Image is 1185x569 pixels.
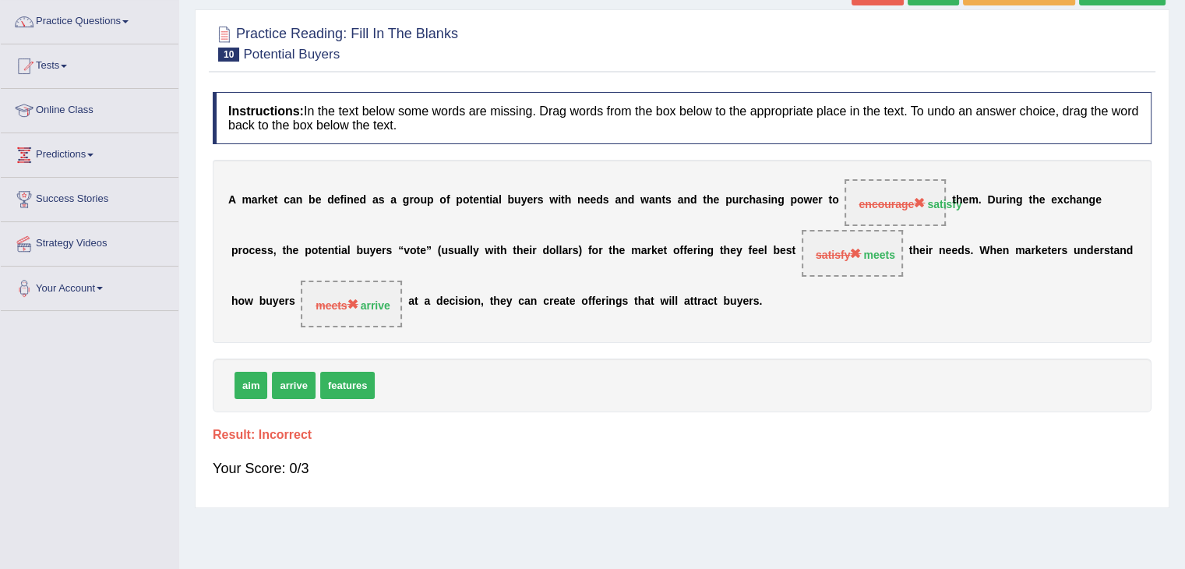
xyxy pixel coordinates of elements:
b: e [527,194,533,207]
b: r [284,295,288,308]
b: l [672,295,675,308]
b: a [684,295,690,308]
b: f [340,194,344,207]
b: a [408,295,414,308]
b: t [661,194,665,207]
b: d [628,194,635,207]
b: g [403,194,410,207]
b: o [439,194,446,207]
b: t [663,245,667,257]
b: l [559,245,562,257]
b: l [470,245,473,257]
b: d [542,245,549,257]
b: s [1104,245,1110,257]
b: v [404,245,410,257]
b: n [608,295,615,308]
b: h [707,194,714,207]
b: f [588,295,592,308]
b: u [732,194,739,207]
a: Success Stories [1,178,178,217]
b: t [952,194,956,207]
b: i [344,194,347,207]
b: e [752,245,758,257]
b: p [456,194,463,207]
b: t [274,194,278,207]
b: n [621,194,628,207]
b: A [228,194,236,207]
b: b [356,245,363,257]
a: Predictions [1,133,178,172]
b: r [549,295,553,308]
b: h [989,245,996,257]
a: Online Class [1,89,178,128]
b: t [634,295,638,308]
b: e [730,245,736,257]
b: “ [398,245,404,257]
b: e [570,295,576,308]
b: n [577,194,584,207]
b: t [792,245,795,257]
b: c [449,295,455,308]
b: s [573,245,579,257]
b: e [996,245,1003,257]
b: t [651,295,654,308]
span: Drop target [845,179,946,226]
b: t [909,245,913,257]
b: r [1057,245,1061,257]
b: y [369,245,376,257]
b: t [318,245,322,257]
b: i [668,295,672,308]
b: r [739,194,742,207]
b: e [553,295,559,308]
b: i [529,245,532,257]
b: n [683,194,690,207]
b: h [286,245,293,257]
b: s [267,245,273,257]
b: i [489,194,492,207]
b: s [538,194,544,207]
b: h [493,295,500,308]
b: ( [438,245,442,257]
b: n [1003,245,1010,257]
b: , [481,295,484,308]
b: u [514,194,521,207]
b: s [458,295,464,308]
b: d [327,194,334,207]
b: y [273,295,279,308]
b: r [1002,194,1006,207]
b: g [707,245,714,257]
b: s [786,245,792,257]
b: y [521,194,527,207]
b: e [523,245,529,257]
b: s [386,245,393,257]
b: e [951,245,958,257]
b: w [640,194,649,207]
b: r [258,194,262,207]
b: o [673,245,680,257]
b: ” [426,245,432,257]
b: i [464,295,467,308]
b: d [1087,245,1094,257]
b: h [638,295,645,308]
b: d [1127,245,1134,257]
b: s [603,194,609,207]
b: s [665,194,672,207]
b: u [454,245,461,257]
b: a [390,194,397,207]
b: e [268,194,274,207]
b: o [463,194,470,207]
b: h [912,245,919,257]
b: k [262,194,268,207]
b: o [797,194,804,207]
b: i [558,194,561,207]
b: b [773,245,780,257]
b: a [290,194,296,207]
b: f [679,245,683,257]
b: e [812,194,818,207]
b: f [591,295,595,308]
b: d [359,194,366,207]
b: s [762,194,768,207]
b: u [441,245,448,257]
b: a [641,245,647,257]
b: d [958,245,965,257]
